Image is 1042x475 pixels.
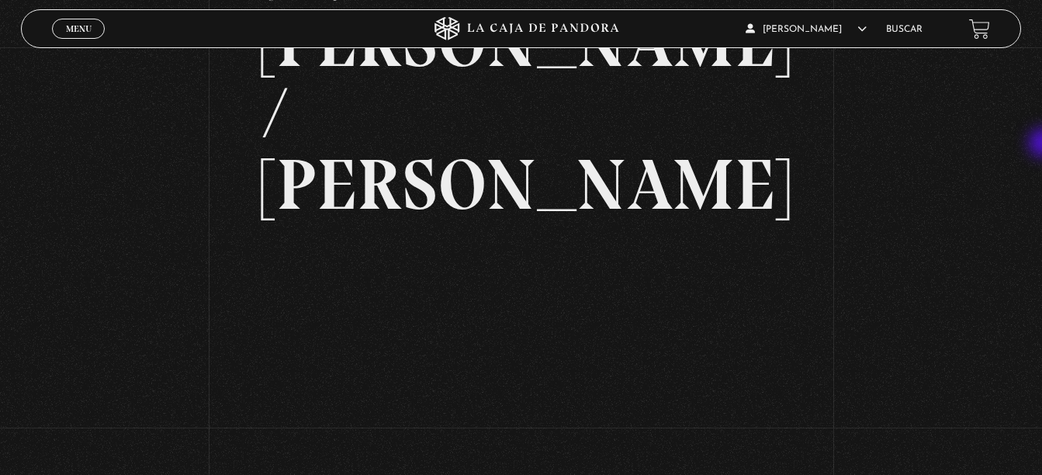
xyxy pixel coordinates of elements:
a: View your shopping cart [969,19,990,40]
span: Menu [66,24,92,33]
span: Cerrar [61,37,97,48]
a: Buscar [886,25,923,34]
h2: [PERSON_NAME] / [PERSON_NAME] [261,6,781,220]
span: [PERSON_NAME] [746,25,867,34]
